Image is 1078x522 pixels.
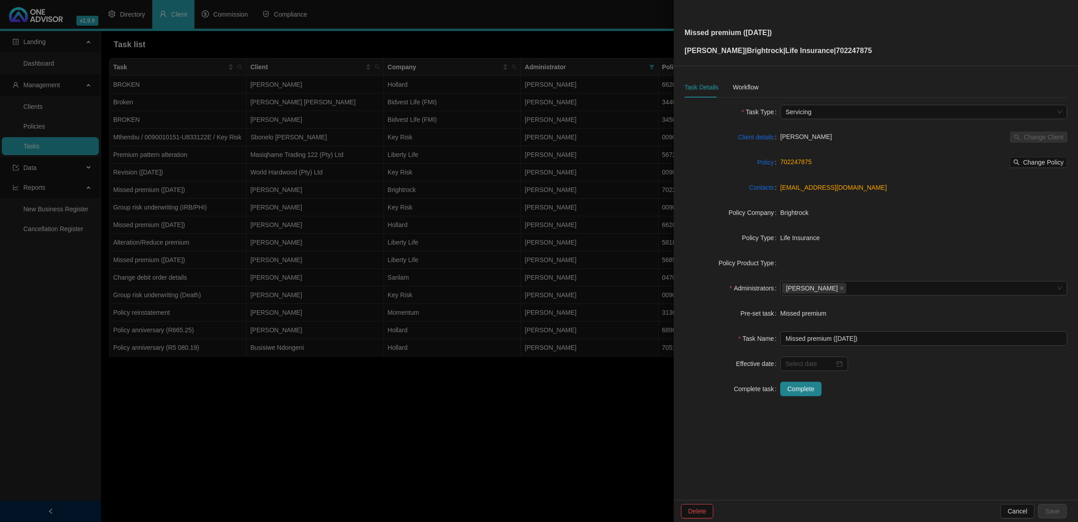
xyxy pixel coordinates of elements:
[742,231,780,245] label: Policy Type
[780,209,808,216] span: Brightrock
[734,382,780,396] label: Complete task
[681,504,713,518] button: Delete
[742,105,780,119] label: Task Type
[747,47,783,54] span: Brightrock
[786,359,835,369] input: Select date
[782,283,846,294] span: Adrianna Carvalho
[780,133,832,140] span: [PERSON_NAME]
[780,234,820,241] span: Life Insurance
[729,205,780,220] label: Policy Company
[740,306,780,321] label: Pre-set task
[780,184,887,191] a: [EMAIL_ADDRESS][DOMAIN_NAME]
[786,105,1062,119] span: Servicing
[787,384,814,394] span: Complete
[1013,159,1020,165] span: search
[1023,157,1064,167] span: Change Policy
[736,357,780,371] label: Effective date
[729,281,780,295] label: Administrators
[786,283,838,293] span: [PERSON_NAME]
[685,82,718,92] div: Task Details
[719,256,780,270] label: Policy Product Type
[1038,504,1067,518] button: Save
[1010,132,1067,143] button: Change Client
[839,286,844,290] span: close
[738,132,774,142] a: Client details
[733,82,758,92] div: Workflow
[688,506,706,516] span: Delete
[757,157,774,167] a: Policy
[780,158,812,165] a: 702247875
[1007,506,1027,516] span: Cancel
[780,382,822,396] button: Complete
[685,45,872,56] p: [PERSON_NAME] | | | 702247875
[685,27,872,38] p: Missed premium ([DATE])
[780,308,1067,318] div: Missed premium
[749,183,774,192] a: Contacts
[738,331,780,346] label: Task Name
[1000,504,1034,518] button: Cancel
[785,47,834,54] span: Life Insurance
[1010,157,1067,168] button: Change Policy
